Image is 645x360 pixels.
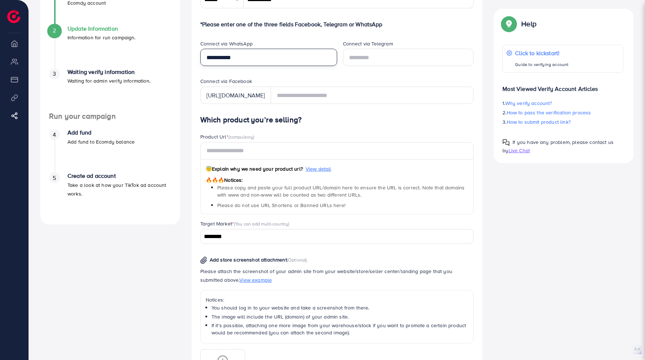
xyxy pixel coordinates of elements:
span: (compulsory) [228,133,254,140]
p: Information for run campaign. [67,33,136,42]
li: Update Information [40,25,180,69]
img: Popup guide [502,17,515,30]
input: Search for option [201,231,465,242]
li: Create ad account [40,172,180,216]
span: 😇 [206,165,212,172]
span: How to pass the verification process [507,109,591,116]
p: Guide to verifying account [515,60,568,69]
li: The image will include the URL (domain) of your admin site. [212,313,469,320]
h4: Which product you’re selling? [200,115,474,124]
img: logo [7,10,20,23]
p: Please attach the screenshot of your admin site from your website/store/seller center/landing pag... [200,267,474,284]
p: Notices: [206,295,469,304]
span: 4 [53,131,56,139]
li: If it's possible, attaching one more image from your warehouse/stock if you want to promote a cer... [212,322,469,337]
label: Target Market [200,220,289,227]
span: 2 [53,26,56,35]
span: 3 [53,70,56,78]
span: If you have any problem, please contact us by [502,139,614,154]
p: Take a look at how your TikTok ad account works. [67,181,171,198]
span: (Optional) [287,256,307,263]
label: Connect via WhatsApp [200,40,253,47]
label: Connect via Facebook [200,78,252,85]
li: Waiting verify information [40,69,180,112]
p: Add fund to Ecomdy balance [67,137,135,146]
p: 2. [502,108,623,117]
p: 3. [502,118,623,126]
span: (You can add multi-country) [234,220,289,227]
span: Live Chat [509,147,530,154]
h4: Waiting verify information [67,69,151,75]
span: 5 [53,174,56,182]
iframe: Chat [614,328,640,355]
p: Most Viewed Verify Account Articles [502,79,623,93]
label: Connect via Telegram [343,40,393,47]
span: How to submit product link? [507,118,571,126]
span: View detail [306,165,331,172]
h4: Update Information [67,25,136,32]
div: Search for option [200,229,474,244]
p: 1. [502,99,623,107]
p: Help [521,19,536,28]
li: Add fund [40,129,180,172]
label: Product Url [200,133,254,140]
span: View example [239,276,272,284]
h4: Create ad account [67,172,171,179]
h4: Add fund [67,129,135,136]
span: Add store screenshot attachment [210,256,287,263]
h4: Run your campaign [40,112,180,121]
span: Explain why we need your product url? [206,165,303,172]
span: Why verify account? [505,100,552,107]
img: Popup guide [502,139,510,146]
span: Please copy and paste your full product URL/domain here to ensure the URL is correct. Note that d... [217,184,465,198]
span: 🔥🔥🔥 [206,176,224,184]
p: Click to kickstart! [515,49,568,57]
span: Notices: [206,176,243,184]
p: *Please enter one of the three fields Facebook, Telegram or WhatsApp [200,20,474,28]
img: img [200,256,207,264]
div: [URL][DOMAIN_NAME] [200,87,271,104]
span: Please do not use URL Shortens or Banned URLs here! [217,202,345,209]
li: You should log in to your website and take a screenshot from there. [212,304,469,311]
p: Waiting for admin verify information. [67,76,151,85]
